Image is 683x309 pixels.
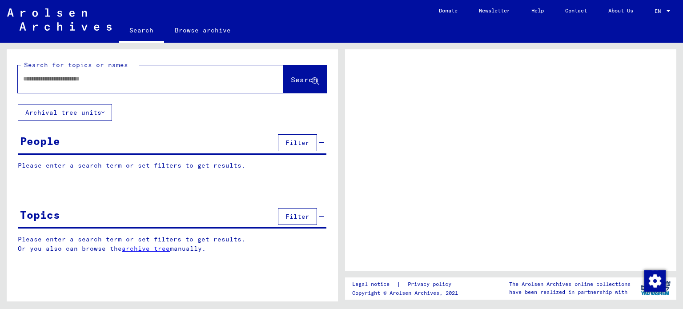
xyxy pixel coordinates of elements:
[18,104,112,121] button: Archival tree units
[655,8,664,14] span: EN
[278,134,317,151] button: Filter
[278,208,317,225] button: Filter
[509,288,631,296] p: have been realized in partnership with
[283,65,327,93] button: Search
[352,289,462,297] p: Copyright © Arolsen Archives, 2021
[644,270,666,292] img: Change consent
[7,8,112,31] img: Arolsen_neg.svg
[352,280,462,289] div: |
[122,245,170,253] a: archive tree
[119,20,164,43] a: Search
[352,280,397,289] a: Legal notice
[401,280,462,289] a: Privacy policy
[509,280,631,288] p: The Arolsen Archives online collections
[291,75,317,84] span: Search
[20,133,60,149] div: People
[20,207,60,223] div: Topics
[644,270,665,291] div: Change consent
[164,20,241,41] a: Browse archive
[285,139,309,147] span: Filter
[285,213,309,221] span: Filter
[639,277,672,299] img: yv_logo.png
[24,61,128,69] mat-label: Search for topics or names
[18,235,327,253] p: Please enter a search term or set filters to get results. Or you also can browse the manually.
[18,161,326,170] p: Please enter a search term or set filters to get results.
